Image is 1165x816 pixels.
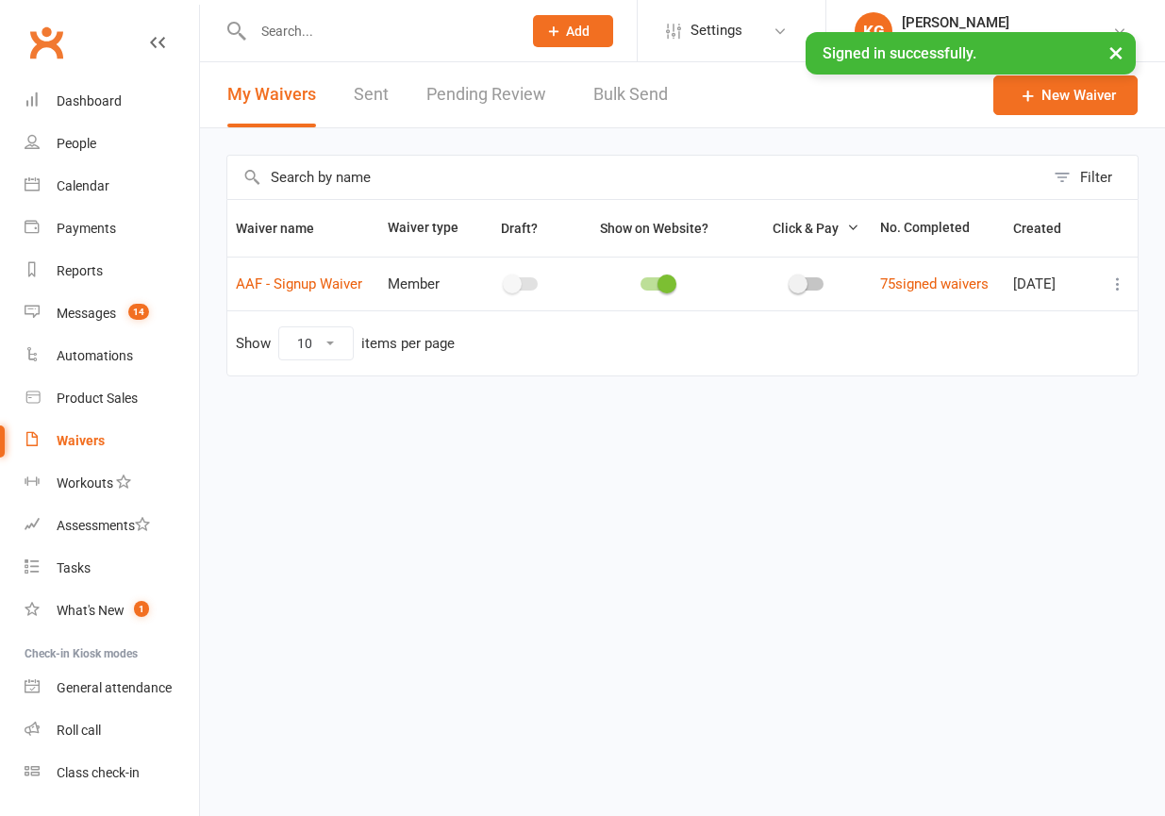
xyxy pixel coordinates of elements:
a: Reports [25,250,199,292]
input: Search by name [227,156,1044,199]
a: General attendance kiosk mode [25,667,199,709]
div: Messages [57,306,116,321]
div: Calendar [57,178,109,193]
div: Workouts [57,475,113,491]
span: Settings [691,9,742,52]
a: New Waiver [993,75,1138,115]
button: Click & Pay [756,217,859,240]
a: Assessments [25,505,199,547]
span: 1 [134,601,149,617]
button: Draft? [484,217,558,240]
button: Filter [1044,156,1138,199]
span: 14 [128,304,149,320]
div: General attendance [57,680,172,695]
div: The Australian Academy Of Football [902,31,1112,48]
td: [DATE] [1005,257,1096,310]
span: Click & Pay [773,221,839,236]
a: What's New1 [25,590,199,632]
div: Class check-in [57,765,140,780]
span: Draft? [501,221,538,236]
a: Dashboard [25,80,199,123]
span: Show on Website? [600,221,708,236]
button: Waiver name [236,217,335,240]
div: Show [236,326,455,360]
div: Product Sales [57,391,138,406]
span: Created [1013,221,1082,236]
button: Created [1013,217,1082,240]
div: [PERSON_NAME] [902,14,1112,31]
div: Assessments [57,518,150,533]
div: Tasks [57,560,91,575]
button: My Waivers [227,62,316,127]
div: Dashboard [57,93,122,108]
th: No. Completed [872,200,1005,257]
div: Automations [57,348,133,363]
a: Pending Review [426,62,556,127]
a: Tasks [25,547,199,590]
a: AAF - Signup Waiver [236,275,362,292]
div: Reports [57,263,103,278]
div: Payments [57,221,116,236]
th: Waiver type [379,200,473,257]
a: Class kiosk mode [25,752,199,794]
div: People [57,136,96,151]
div: Waivers [57,433,105,448]
a: Payments [25,208,199,250]
div: What's New [57,603,125,618]
a: Sent [354,62,389,127]
span: Waiver name [236,221,335,236]
a: Clubworx [23,19,70,66]
button: Show on Website? [583,217,729,240]
a: Product Sales [25,377,199,420]
a: Workouts [25,462,199,505]
a: Calendar [25,165,199,208]
a: 75signed waivers [880,275,989,292]
div: Roll call [57,723,101,738]
div: items per page [361,336,455,352]
a: Automations [25,335,199,377]
div: Filter [1080,166,1112,189]
a: People [25,123,199,165]
button: Add [533,15,613,47]
td: Member [379,257,473,310]
input: Search... [247,18,508,44]
button: × [1099,32,1133,73]
a: Roll call [25,709,199,752]
span: Signed in successfully. [823,44,976,62]
a: Messages 14 [25,292,199,335]
span: Add [566,24,590,39]
div: KG [855,12,892,50]
a: Bulk Send [593,62,668,127]
a: Waivers [25,420,199,462]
